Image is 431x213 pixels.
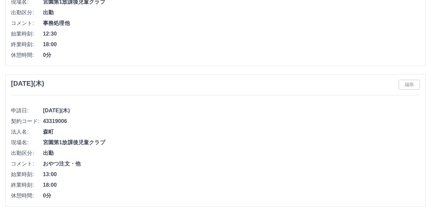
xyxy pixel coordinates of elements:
[11,170,43,178] span: 始業時刻:
[43,9,420,17] span: 出勤
[43,181,420,189] span: 18:00
[11,19,43,27] span: コメント:
[11,139,43,147] span: 現場名:
[43,19,420,27] span: 事務処理他
[11,41,43,49] span: 終業時刻:
[11,181,43,189] span: 終業時刻:
[43,41,420,49] span: 18:00
[11,80,44,87] h3: [DATE](木)
[43,139,420,147] span: 宮園第1放課後児童クラブ
[43,51,420,59] span: 0分
[11,9,43,17] span: 出勤区分:
[43,128,420,136] span: 森町
[43,160,420,168] span: おやつ注文・他
[43,30,420,38] span: 12:30
[11,160,43,168] span: コメント:
[43,149,420,157] span: 出勤
[43,107,420,115] span: [DATE](木)
[11,192,43,200] span: 休憩時間:
[11,51,43,59] span: 休憩時間:
[11,149,43,157] span: 出勤区分:
[11,107,43,115] span: 申請日:
[11,117,43,125] span: 契約コード:
[11,128,43,136] span: 法人名:
[43,170,420,178] span: 13:00
[43,117,420,125] span: 43319006
[11,30,43,38] span: 始業時刻:
[43,192,420,200] span: 0分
